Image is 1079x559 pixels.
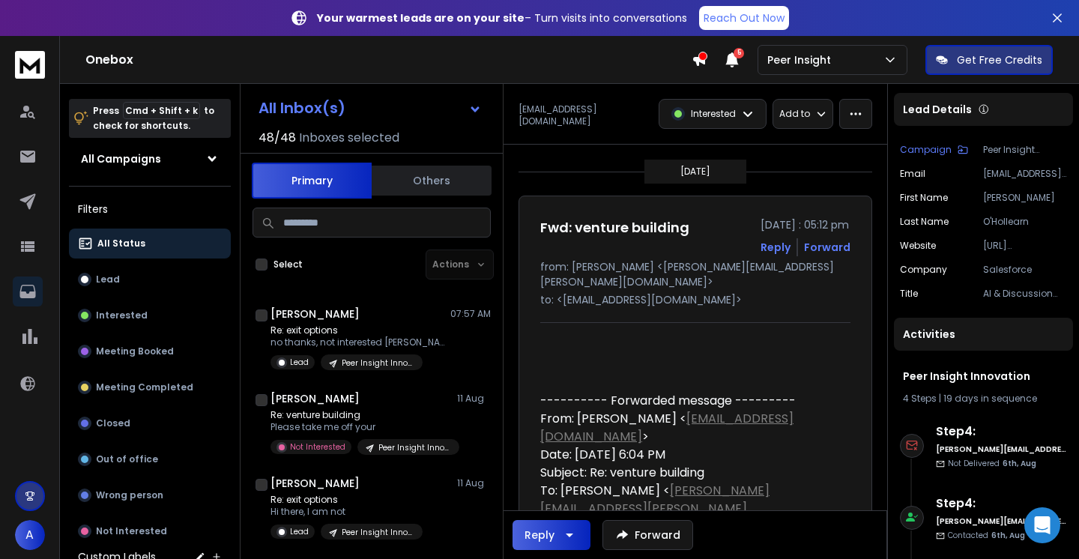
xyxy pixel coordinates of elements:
[69,516,231,546] button: Not Interested
[270,494,423,506] p: Re: exit options
[273,259,303,271] label: Select
[761,217,850,232] p: [DATE] : 05:12 pm
[767,52,837,67] p: Peer Insight
[900,216,949,228] p: Last Name
[936,444,1067,455] h6: [PERSON_NAME][EMAIL_ADDRESS][PERSON_NAME][DOMAIN_NAME]
[15,520,45,550] button: A
[317,10,525,25] strong: Your warmest leads are on your site
[900,168,925,180] p: Email
[247,93,494,123] button: All Inbox(s)
[900,144,952,156] p: Campaign
[450,308,491,320] p: 07:57 AM
[96,525,167,537] p: Not Interested
[983,192,1067,204] p: [PERSON_NAME]
[761,240,791,255] button: Reply
[342,527,414,538] p: Peer Insight Innovation
[342,357,414,369] p: Peer Insight Innovation
[270,409,450,421] p: Re: venture building
[983,264,1067,276] p: Salesforce
[378,442,450,453] p: Peer Insight Innovation
[925,45,1053,75] button: Get Free Credits
[1003,458,1036,469] span: 6th, Aug
[69,199,231,220] h3: Filters
[270,421,450,433] p: Please take me off your
[894,318,1073,351] div: Activities
[69,480,231,510] button: Wrong person
[900,264,947,276] p: Company
[96,417,130,429] p: Closed
[540,482,838,536] div: To: [PERSON_NAME] < >
[96,345,174,357] p: Meeting Booked
[513,520,590,550] button: Reply
[69,144,231,174] button: All Campaigns
[948,530,1025,541] p: Contacted
[299,129,399,147] h3: Inboxes selected
[540,292,850,307] p: to: <[EMAIL_ADDRESS][DOMAIN_NAME]>
[1024,507,1060,543] div: Open Intercom Messenger
[252,163,372,199] button: Primary
[903,393,1064,405] div: |
[779,108,810,120] p: Add to
[69,265,231,294] button: Lead
[903,102,972,117] p: Lead Details
[903,369,1064,384] h1: Peer Insight Innovation
[270,506,423,518] p: Hi there, I am not
[457,393,491,405] p: 11 Aug
[983,216,1067,228] p: O'Hollearn
[734,48,744,58] span: 5
[270,324,450,336] p: Re: exit options
[96,274,120,285] p: Lead
[259,100,345,115] h1: All Inbox(s)
[900,192,948,204] p: First Name
[540,482,770,535] a: [PERSON_NAME][EMAIL_ADDRESS][PERSON_NAME][DOMAIN_NAME]
[602,520,693,550] button: Forward
[259,129,296,147] span: 48 / 48
[900,144,968,156] button: Campaign
[123,102,200,119] span: Cmd + Shift + k
[540,446,838,464] div: Date: [DATE] 6:04 PM
[991,530,1025,541] span: 6th, Aug
[270,306,360,321] h1: [PERSON_NAME]
[704,10,785,25] p: Reach Out Now
[69,300,231,330] button: Interested
[983,240,1067,252] p: [URL][DOMAIN_NAME]
[540,217,689,238] h1: Fwd: venture building
[69,336,231,366] button: Meeting Booked
[270,476,360,491] h1: [PERSON_NAME]
[69,444,231,474] button: Out of office
[936,495,1067,513] h6: Step 4 :
[804,240,850,255] div: Forward
[96,381,193,393] p: Meeting Completed
[699,6,789,30] a: Reach Out Now
[15,51,45,79] img: logo
[372,164,492,197] button: Others
[903,392,937,405] span: 4 Steps
[540,464,838,482] div: Subject: Re: venture building
[457,477,491,489] p: 11 Aug
[983,288,1067,300] p: AI & Discussion Leader [PERSON_NAME]. Program Manager, Salesforce Innovation Center
[525,528,554,543] div: Reply
[270,391,360,406] h1: [PERSON_NAME]
[270,336,450,348] p: no thanks, not interested [PERSON_NAME]
[957,52,1042,67] p: Get Free Credits
[900,240,936,252] p: Website
[96,309,148,321] p: Interested
[290,357,309,368] p: Lead
[290,526,309,537] p: Lead
[948,458,1036,469] p: Not Delivered
[81,151,161,166] h1: All Campaigns
[983,168,1067,180] p: [EMAIL_ADDRESS][DOMAIN_NAME]
[96,489,163,501] p: Wrong person
[540,392,838,410] div: ---------- Forwarded message ---------
[936,516,1067,527] h6: [PERSON_NAME][EMAIL_ADDRESS][PERSON_NAME][DOMAIN_NAME]
[540,410,794,445] a: [EMAIL_ADDRESS][DOMAIN_NAME]
[290,441,345,453] p: Not Interested
[93,103,214,133] p: Press to check for shortcuts.
[900,288,918,300] p: Title
[540,259,850,289] p: from: [PERSON_NAME] <[PERSON_NAME][EMAIL_ADDRESS][PERSON_NAME][DOMAIN_NAME]>
[317,10,687,25] p: – Turn visits into conversations
[85,51,692,69] h1: Onebox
